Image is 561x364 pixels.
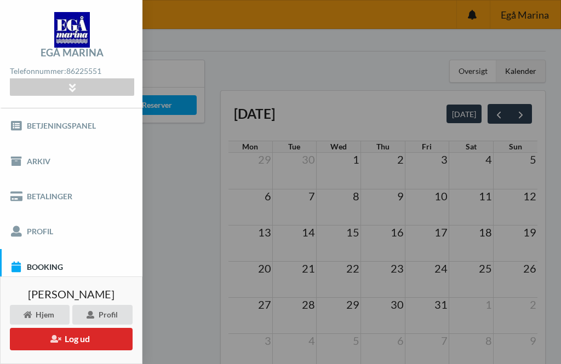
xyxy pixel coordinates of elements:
[41,48,104,57] div: Egå Marina
[54,12,90,48] img: logo
[10,64,134,79] div: Telefonnummer:
[66,66,101,76] strong: 86225551
[72,305,133,325] div: Profil
[28,288,115,299] span: [PERSON_NAME]
[10,305,70,325] div: Hjem
[10,328,133,350] button: Log ud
